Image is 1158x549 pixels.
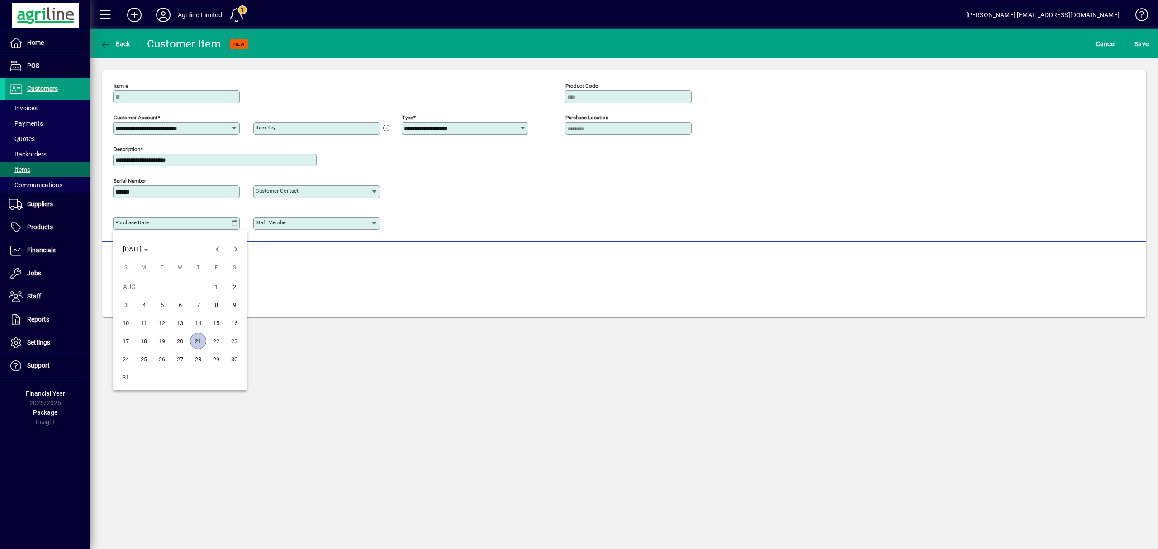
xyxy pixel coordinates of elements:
[225,332,243,350] button: Sat Aug 23 2025
[189,314,207,332] button: Thu Aug 14 2025
[172,297,188,313] span: 6
[118,333,134,349] span: 17
[172,315,188,331] span: 13
[225,314,243,332] button: Sat Aug 16 2025
[153,314,171,332] button: Tue Aug 12 2025
[119,241,152,257] button: Choose month and year
[226,315,242,331] span: 16
[136,315,152,331] span: 11
[208,351,224,367] span: 29
[135,314,153,332] button: Mon Aug 11 2025
[207,332,225,350] button: Fri Aug 22 2025
[190,297,206,313] span: 7
[208,297,224,313] span: 8
[226,333,242,349] span: 23
[172,351,188,367] span: 27
[197,265,200,270] span: T
[117,332,135,350] button: Sun Aug 17 2025
[227,240,245,258] button: Next month
[118,351,134,367] span: 24
[190,315,206,331] span: 14
[189,350,207,368] button: Thu Aug 28 2025
[153,296,171,314] button: Tue Aug 05 2025
[208,315,224,331] span: 15
[178,265,182,270] span: W
[136,333,152,349] span: 18
[226,297,242,313] span: 9
[118,297,134,313] span: 3
[189,296,207,314] button: Thu Aug 07 2025
[136,351,152,367] span: 25
[142,265,146,270] span: M
[154,351,170,367] span: 26
[117,350,135,368] button: Sun Aug 24 2025
[154,315,170,331] span: 12
[117,368,135,386] button: Sun Aug 31 2025
[171,314,189,332] button: Wed Aug 13 2025
[136,297,152,313] span: 4
[226,351,242,367] span: 30
[124,265,128,270] span: S
[190,333,206,349] span: 21
[209,240,227,258] button: Previous month
[171,350,189,368] button: Wed Aug 27 2025
[207,314,225,332] button: Fri Aug 15 2025
[225,278,243,296] button: Sat Aug 02 2025
[208,279,224,295] span: 1
[233,265,236,270] span: S
[190,351,206,367] span: 28
[135,350,153,368] button: Mon Aug 25 2025
[207,296,225,314] button: Fri Aug 08 2025
[153,332,171,350] button: Tue Aug 19 2025
[161,265,164,270] span: T
[118,369,134,385] span: 31
[117,314,135,332] button: Sun Aug 10 2025
[207,350,225,368] button: Fri Aug 29 2025
[225,296,243,314] button: Sat Aug 09 2025
[117,296,135,314] button: Sun Aug 03 2025
[171,332,189,350] button: Wed Aug 20 2025
[135,296,153,314] button: Mon Aug 04 2025
[118,315,134,331] span: 10
[153,350,171,368] button: Tue Aug 26 2025
[215,265,218,270] span: F
[207,278,225,296] button: Fri Aug 01 2025
[154,333,170,349] span: 19
[154,297,170,313] span: 5
[117,278,207,296] td: AUG
[171,296,189,314] button: Wed Aug 06 2025
[225,350,243,368] button: Sat Aug 30 2025
[135,332,153,350] button: Mon Aug 18 2025
[123,246,142,253] span: [DATE]
[226,279,242,295] span: 2
[189,332,207,350] button: Thu Aug 21 2025
[172,333,188,349] span: 20
[208,333,224,349] span: 22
